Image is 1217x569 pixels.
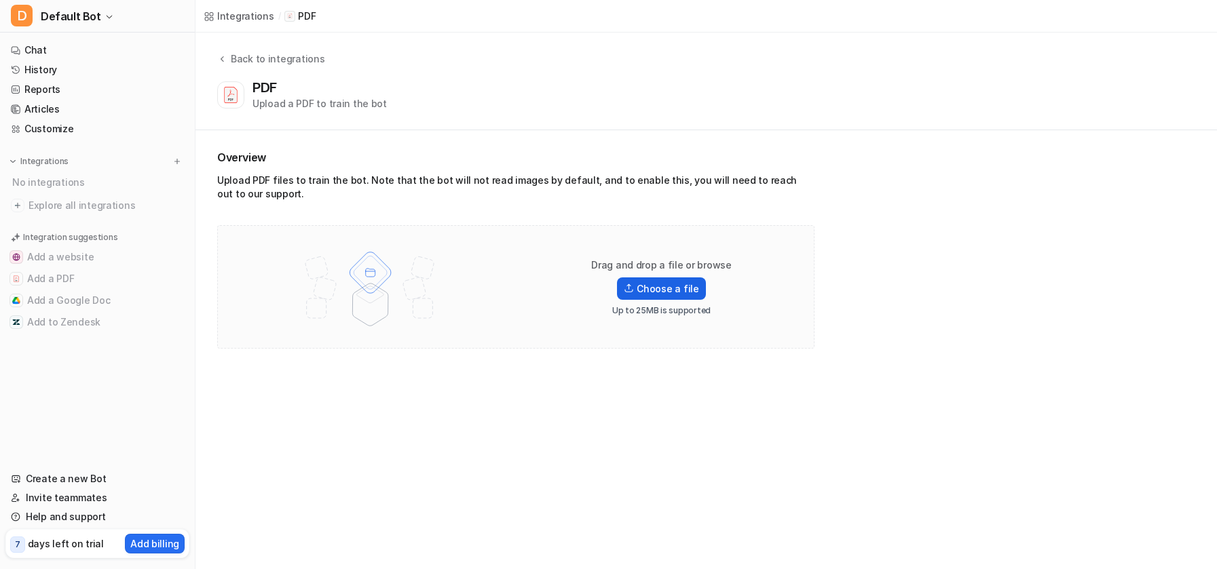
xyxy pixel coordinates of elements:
[298,9,316,23] p: PDF
[217,52,324,79] button: Back to integrations
[12,253,20,261] img: Add a website
[5,507,189,526] a: Help and support
[5,41,189,60] a: Chat
[11,5,33,26] span: D
[252,96,387,111] div: Upload a PDF to train the bot
[41,7,101,26] span: Default Bot
[227,52,324,66] div: Back to integrations
[5,311,189,333] button: Add to ZendeskAdd to Zendesk
[28,536,104,551] p: days left on trial
[5,100,189,119] a: Articles
[217,174,815,206] div: Upload PDF files to train the bot. Note that the bot will not read images by default, and to enab...
[20,156,69,167] p: Integrations
[5,155,73,168] button: Integrations
[5,488,189,507] a: Invite teammates
[8,171,189,193] div: No integrations
[5,80,189,99] a: Reports
[11,199,24,212] img: explore all integrations
[5,469,189,488] a: Create a new Bot
[172,157,182,166] img: menu_add.svg
[12,318,20,326] img: Add to Zendesk
[217,149,815,165] h2: Overview
[5,119,189,138] a: Customize
[23,231,117,243] p: Integration suggestions
[5,290,189,311] button: Add a Google DocAdd a Google Doc
[130,536,179,551] p: Add billing
[612,305,711,316] p: Up to 25MB is supported
[617,277,705,300] label: Choose a file
[278,10,281,22] span: /
[286,13,293,20] img: PDF icon
[252,79,282,96] div: PDF
[5,268,189,290] button: Add a PDFAdd a PDF
[284,9,316,23] a: PDF iconPDF
[15,538,20,551] p: 7
[204,9,274,23] a: Integrations
[12,296,20,305] img: Add a Google Doc
[5,246,189,268] button: Add a websiteAdd a website
[217,9,274,23] div: Integrations
[29,195,184,216] span: Explore all integrations
[5,60,189,79] a: History
[8,157,18,166] img: expand menu
[5,196,189,215] a: Explore all integrations
[12,275,20,283] img: Add a PDF
[624,283,634,293] img: Upload icon
[125,534,185,553] button: Add billing
[591,258,732,272] p: Drag and drop a file or browse
[282,239,459,334] img: File upload illustration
